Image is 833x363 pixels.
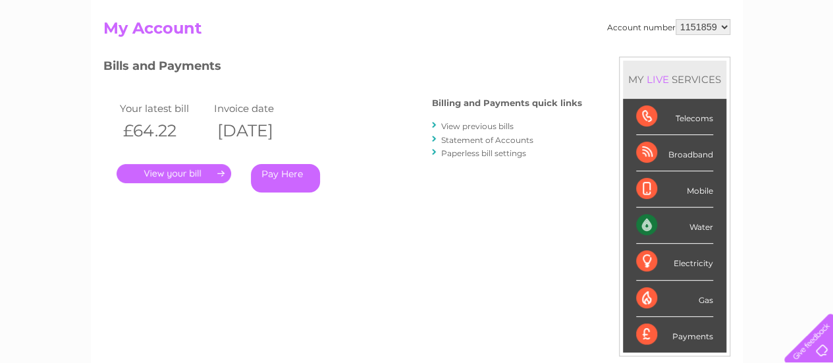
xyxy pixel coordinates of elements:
h3: Bills and Payments [103,57,582,80]
div: Telecoms [636,99,713,135]
th: £64.22 [117,117,211,144]
div: Payments [636,317,713,352]
a: Telecoms [671,56,711,66]
h4: Billing and Payments quick links [432,98,582,108]
a: Water [601,56,626,66]
div: LIVE [644,73,672,86]
a: Contact [745,56,778,66]
a: Blog [718,56,738,66]
div: Gas [636,281,713,317]
a: Pay Here [251,164,320,192]
div: Electricity [636,244,713,280]
a: Statement of Accounts [441,135,533,145]
div: Mobile [636,171,713,208]
a: Log out [790,56,820,66]
a: View previous bills [441,121,514,131]
h2: My Account [103,19,730,44]
th: [DATE] [211,117,306,144]
div: Clear Business is a trading name of Verastar Limited (registered in [GEOGRAPHIC_DATA] No. 3667643... [106,7,728,64]
div: Water [636,208,713,244]
div: Account number [607,19,730,35]
td: Your latest bill [117,99,211,117]
div: Broadband [636,135,713,171]
a: Energy [634,56,663,66]
a: 0333 014 3131 [585,7,676,23]
a: . [117,164,231,183]
div: MY SERVICES [623,61,726,98]
td: Invoice date [211,99,306,117]
a: Paperless bill settings [441,148,526,158]
img: logo.png [29,34,96,74]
